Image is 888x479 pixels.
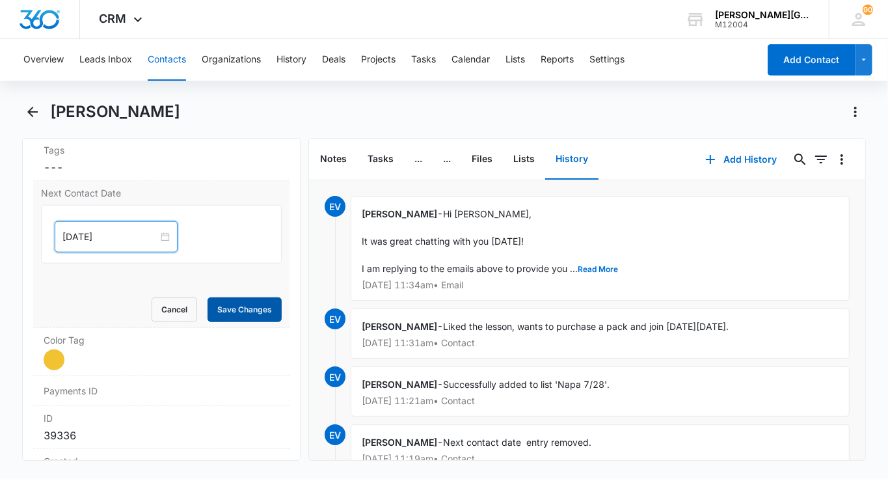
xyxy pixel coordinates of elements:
[62,230,158,244] input: Sep 12, 2025
[208,297,282,322] button: Save Changes
[790,149,811,170] button: Search...
[33,138,289,181] div: Tags---
[79,39,132,81] button: Leads Inbox
[322,39,345,81] button: Deals
[44,454,279,468] dt: Created
[362,396,839,405] p: [DATE] 11:21am • Contact
[44,143,279,157] label: Tags
[325,308,345,329] span: EV
[505,39,525,81] button: Lists
[33,406,289,449] div: ID39336
[433,139,461,180] button: ...
[44,159,279,175] dd: ---
[41,186,282,200] label: Next Contact Date
[44,333,279,347] label: Color Tag
[351,308,850,359] div: -
[276,39,306,81] button: History
[362,208,437,219] span: [PERSON_NAME]
[325,366,345,387] span: EV
[768,44,855,75] button: Add Contact
[357,139,404,180] button: Tasks
[50,102,180,122] h1: [PERSON_NAME]
[863,5,873,15] span: 90
[811,149,831,170] button: Filters
[451,39,490,81] button: Calendar
[541,39,574,81] button: Reports
[443,437,591,448] span: Next contact date entry removed.
[310,139,357,180] button: Notes
[44,384,103,398] dt: Payments ID
[692,144,790,175] button: Add History
[362,454,839,463] p: [DATE] 11:19am • Contact
[33,328,289,376] div: Color Tag
[715,10,810,20] div: account name
[545,139,599,180] button: History
[362,437,437,448] span: [PERSON_NAME]
[148,39,186,81] button: Contacts
[325,196,345,217] span: EV
[44,428,279,443] dd: 39336
[443,379,610,390] span: Successfully added to list 'Napa 7/28'.
[351,196,850,301] div: -
[362,281,839,290] p: [DATE] 11:34am • Email
[361,39,396,81] button: Projects
[152,297,197,322] button: Cancel
[362,379,437,390] span: [PERSON_NAME]
[351,424,850,474] div: -
[461,139,503,180] button: Files
[351,366,850,417] div: -
[578,266,618,273] button: Read More
[845,102,866,122] button: Actions
[503,139,545,180] button: Lists
[325,424,345,445] span: EV
[863,5,873,15] div: notifications count
[22,102,42,122] button: Back
[362,208,618,274] span: Hi [PERSON_NAME], It was great chatting with you [DATE]! I am replying to the emails above to pro...
[589,39,625,81] button: Settings
[831,149,852,170] button: Overflow Menu
[404,139,433,180] button: ...
[100,12,127,25] span: CRM
[23,39,64,81] button: Overview
[715,20,810,29] div: account id
[443,321,729,332] span: Liked the lesson, wants to purchase a pack and join [DATE][DATE].
[202,39,261,81] button: Organizations
[362,321,437,332] span: [PERSON_NAME]
[411,39,436,81] button: Tasks
[33,376,289,406] div: Payments ID
[362,338,839,348] p: [DATE] 11:31am • Contact
[44,411,279,425] dt: ID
